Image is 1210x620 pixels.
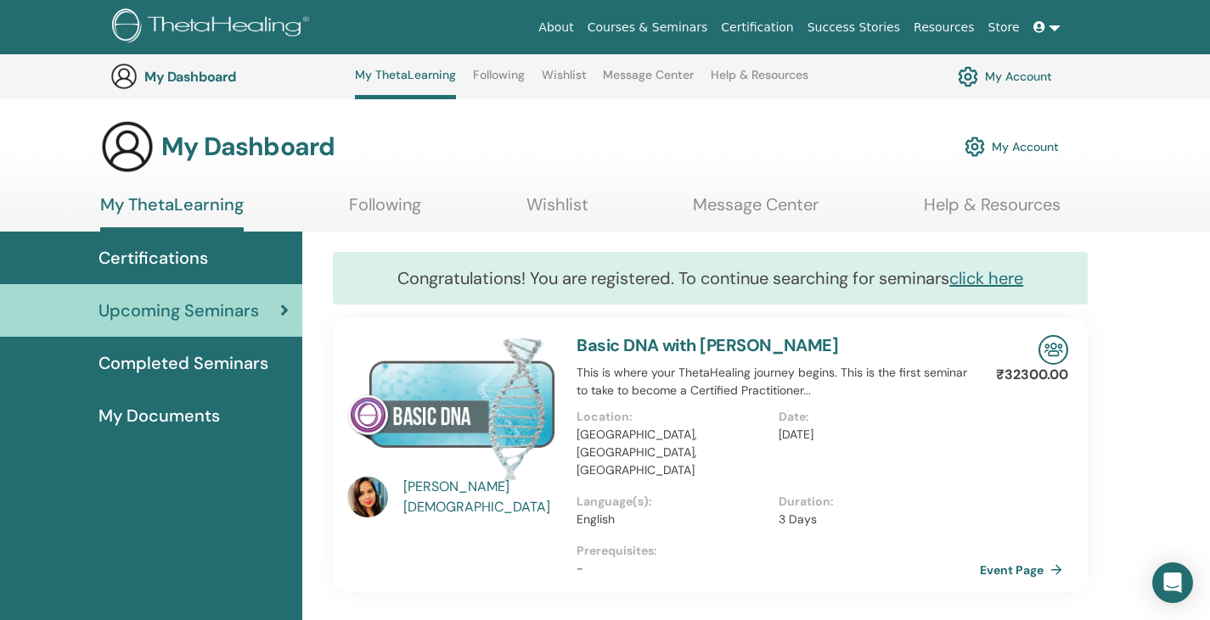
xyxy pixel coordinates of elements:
h3: My Dashboard [144,69,314,85]
a: Help & Resources [711,68,808,95]
p: This is where your ThetaHealing journey begins. This is the first seminar to take to become a Cer... [577,364,980,399]
img: generic-user-icon.jpg [100,120,155,174]
a: My ThetaLearning [100,194,244,232]
p: [GEOGRAPHIC_DATA], [GEOGRAPHIC_DATA], [GEOGRAPHIC_DATA] [577,426,768,479]
a: Following [473,68,525,95]
a: Store [982,12,1027,43]
a: Event Page [980,557,1069,583]
span: Upcoming Seminars [98,298,259,323]
img: In-Person Seminar [1038,335,1068,365]
p: 3 Days [779,511,970,528]
p: Date : [779,408,970,426]
img: logo.png [112,8,315,47]
a: click here [949,267,1023,289]
a: Help & Resources [924,194,1061,227]
img: cog.svg [958,62,978,91]
p: Duration : [779,493,970,511]
p: Location : [577,408,768,426]
a: Certification [714,12,800,43]
a: Courses & Seminars [581,12,715,43]
a: My ThetaLearning [355,68,456,99]
a: Wishlist [542,68,587,95]
a: Message Center [603,68,694,95]
a: About [532,12,580,43]
p: ₹32300.00 [996,365,1068,385]
a: Message Center [693,194,819,227]
a: My Account [965,128,1059,165]
span: Certifications [98,245,208,271]
img: default.jpg [347,477,388,517]
img: generic-user-icon.jpg [110,63,138,90]
a: Basic DNA with [PERSON_NAME] [577,334,838,356]
p: - [577,560,980,578]
span: My Documents [98,403,220,428]
a: [PERSON_NAME] [DEMOGRAPHIC_DATA] [403,477,560,517]
div: Congratulations! You are registered. To continue searching for seminars [333,252,1088,304]
a: Following [349,194,421,227]
p: English [577,511,768,528]
img: cog.svg [965,132,985,161]
a: My Account [958,62,1052,91]
span: Completed Seminars [98,350,268,376]
p: [DATE] [779,426,970,444]
h3: My Dashboard [161,131,335,162]
a: Success Stories [801,12,907,43]
div: Open Intercom Messenger [1152,562,1193,603]
a: Resources [907,12,982,43]
img: Basic DNA [347,335,556,482]
a: Wishlist [526,194,588,227]
p: Language(s) : [577,493,768,511]
p: Prerequisites : [577,542,980,560]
